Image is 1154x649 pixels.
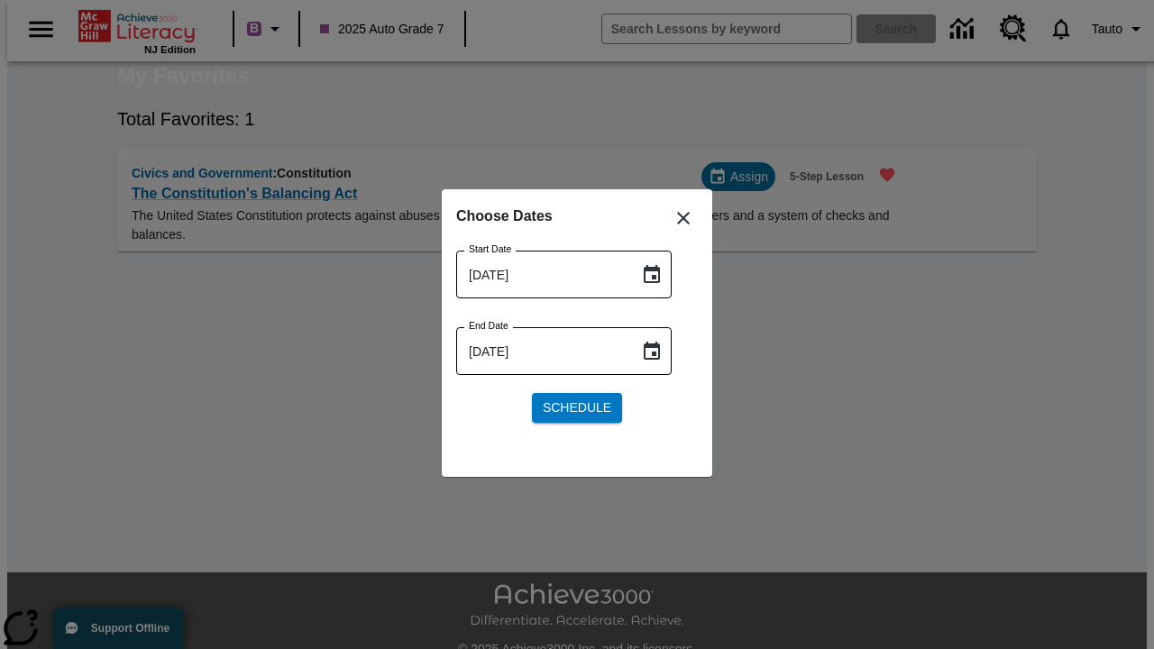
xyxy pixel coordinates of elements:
label: Start Date [469,242,511,256]
button: Choose date, selected date is Sep 1, 2025 [634,257,670,293]
button: Schedule [532,393,622,423]
div: Choose date [456,204,698,437]
button: Choose date, selected date is Sep 1, 2025 [634,334,670,370]
input: MMMM-DD-YYYY [456,251,627,298]
h6: Choose Dates [456,204,698,229]
label: End Date [469,319,508,333]
button: Close [662,197,705,240]
span: Schedule [543,398,611,417]
input: MMMM-DD-YYYY [456,327,627,375]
